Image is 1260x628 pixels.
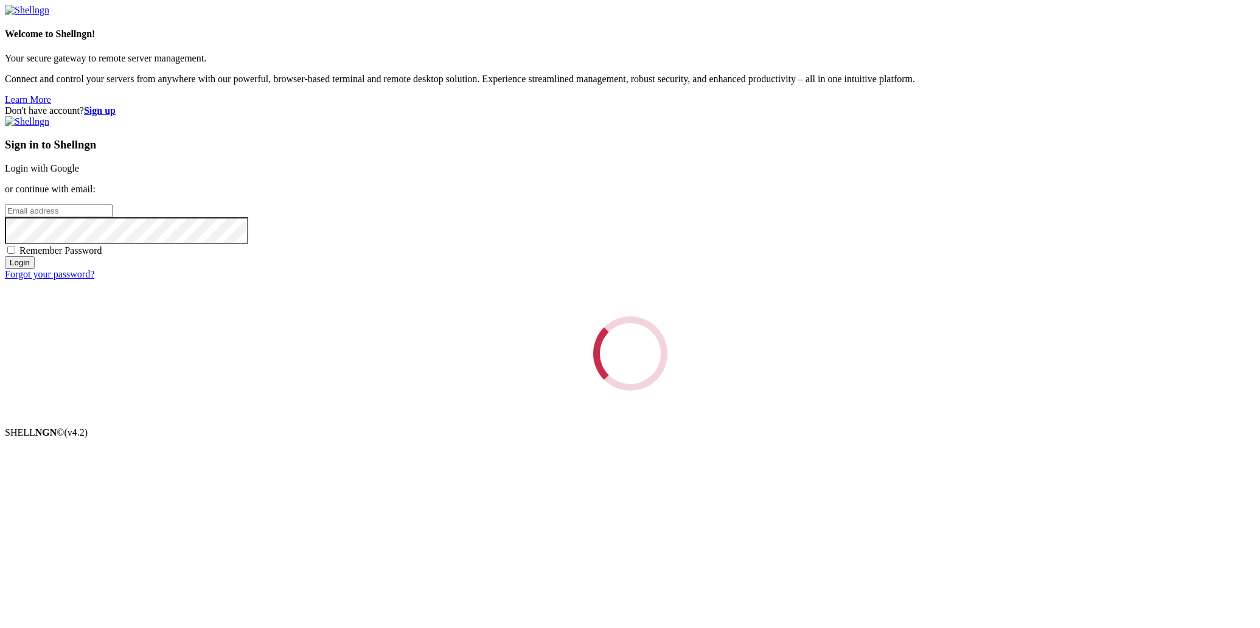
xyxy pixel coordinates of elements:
[5,269,94,279] a: Forgot your password?
[5,53,1255,64] p: Your secure gateway to remote server management.
[5,256,35,269] input: Login
[35,427,57,438] b: NGN
[7,246,15,254] input: Remember Password
[5,427,88,438] span: SHELL ©
[590,313,670,394] div: Loading...
[5,138,1255,152] h3: Sign in to Shellngn
[84,105,116,116] a: Sign up
[64,427,88,438] span: 4.2.0
[5,204,113,217] input: Email address
[5,29,1255,40] h4: Welcome to Shellngn!
[19,245,102,256] span: Remember Password
[5,5,49,16] img: Shellngn
[5,184,1255,195] p: or continue with email:
[5,105,1255,116] div: Don't have account?
[5,74,1255,85] p: Connect and control your servers from anywhere with our powerful, browser-based terminal and remo...
[5,116,49,127] img: Shellngn
[5,163,79,173] a: Login with Google
[5,94,51,105] a: Learn More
